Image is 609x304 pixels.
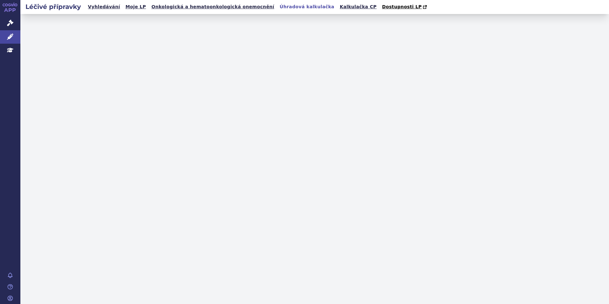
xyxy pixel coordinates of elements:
h2: Léčivé přípravky [20,2,86,11]
span: Dostupnosti LP [382,4,422,9]
a: Úhradová kalkulačka [278,3,336,11]
a: Vyhledávání [86,3,122,11]
a: Moje LP [124,3,148,11]
a: Dostupnosti LP [380,3,430,11]
a: Kalkulačka CP [338,3,379,11]
a: Onkologická a hematoonkologická onemocnění [149,3,276,11]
